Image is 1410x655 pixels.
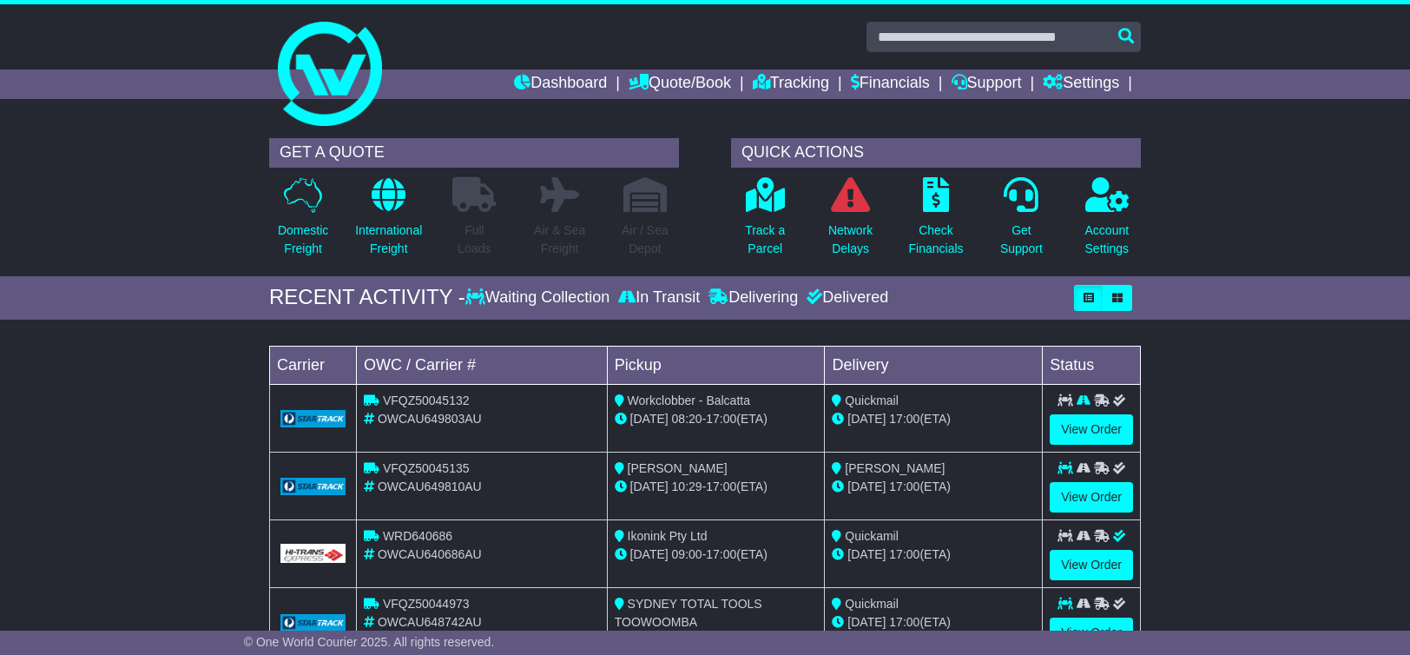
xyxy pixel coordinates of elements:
[845,394,898,407] span: Quickmail
[628,461,728,475] span: [PERSON_NAME]
[378,547,482,561] span: OWCAU640686AU
[383,461,470,475] span: VFQZ50045135
[832,613,1035,632] div: (ETA)
[889,412,919,426] span: 17:00
[615,478,818,496] div: - (ETA)
[280,410,346,427] img: GetCarrierServiceLogo
[745,222,785,258] p: Track a Parcel
[355,222,422,258] p: International Freight
[908,176,965,268] a: CheckFinancials
[465,288,614,308] div: Waiting Collection
[383,394,470,407] span: VFQZ50045132
[1050,482,1133,513] a: View Order
[277,176,329,268] a: DomesticFreight
[706,547,736,561] span: 17:00
[1084,176,1130,268] a: AccountSettings
[280,544,346,563] img: GetCarrierServiceLogo
[851,69,930,99] a: Financials
[828,222,873,258] p: Network Delays
[357,346,608,384] td: OWC / Carrier #
[280,478,346,495] img: GetCarrierServiceLogo
[744,176,786,268] a: Track aParcel
[615,597,762,629] span: SYDNEY TOTAL TOOLS TOOWOOMBA
[244,635,495,649] span: © One World Courier 2025. All rights reserved.
[1050,618,1133,648] a: View Order
[630,480,669,493] span: [DATE]
[514,69,607,99] a: Dashboard
[909,222,964,258] p: Check Financials
[615,410,818,428] div: - (ETA)
[1050,550,1133,580] a: View Order
[952,69,1022,99] a: Support
[383,529,452,543] span: WRD640686
[706,412,736,426] span: 17:00
[845,529,898,543] span: Quickamil
[1085,222,1130,258] p: Account Settings
[378,615,482,629] span: OWCAU648742AU
[629,69,731,99] a: Quote/Book
[628,529,708,543] span: Ikonink Pty Ltd
[847,412,886,426] span: [DATE]
[672,547,702,561] span: 09:00
[672,480,702,493] span: 10:29
[802,288,888,308] div: Delivered
[847,480,886,493] span: [DATE]
[832,478,1035,496] div: (ETA)
[827,176,873,268] a: NetworkDelays
[1043,346,1141,384] td: Status
[630,547,669,561] span: [DATE]
[847,615,886,629] span: [DATE]
[753,69,829,99] a: Tracking
[889,615,919,629] span: 17:00
[378,412,482,426] span: OWCAU649803AU
[452,222,496,258] p: Full Loads
[847,547,886,561] span: [DATE]
[614,288,704,308] div: In Transit
[704,288,802,308] div: Delivering
[622,222,669,258] p: Air / Sea Depot
[706,480,736,493] span: 17:00
[378,480,482,493] span: OWCAU649810AU
[832,546,1035,564] div: (ETA)
[278,222,328,258] p: Domestic Freight
[354,176,423,268] a: InternationalFreight
[270,346,357,384] td: Carrier
[825,346,1043,384] td: Delivery
[832,410,1035,428] div: (ETA)
[1050,414,1133,445] a: View Order
[269,285,465,310] div: RECENT ACTIVITY -
[630,412,669,426] span: [DATE]
[889,547,919,561] span: 17:00
[383,597,470,611] span: VFQZ50044973
[1043,69,1119,99] a: Settings
[1000,222,1043,258] p: Get Support
[999,176,1044,268] a: GetSupport
[731,138,1141,168] div: QUICK ACTIONS
[534,222,585,258] p: Air & Sea Freight
[845,461,945,475] span: [PERSON_NAME]
[280,614,346,632] img: GetCarrierServiceLogo
[615,546,818,564] div: - (ETA)
[889,480,919,493] span: 17:00
[672,412,702,426] span: 08:20
[607,346,825,384] td: Pickup
[628,394,750,407] span: Workclobber - Balcatta
[845,597,898,611] span: Quickmail
[269,138,679,168] div: GET A QUOTE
